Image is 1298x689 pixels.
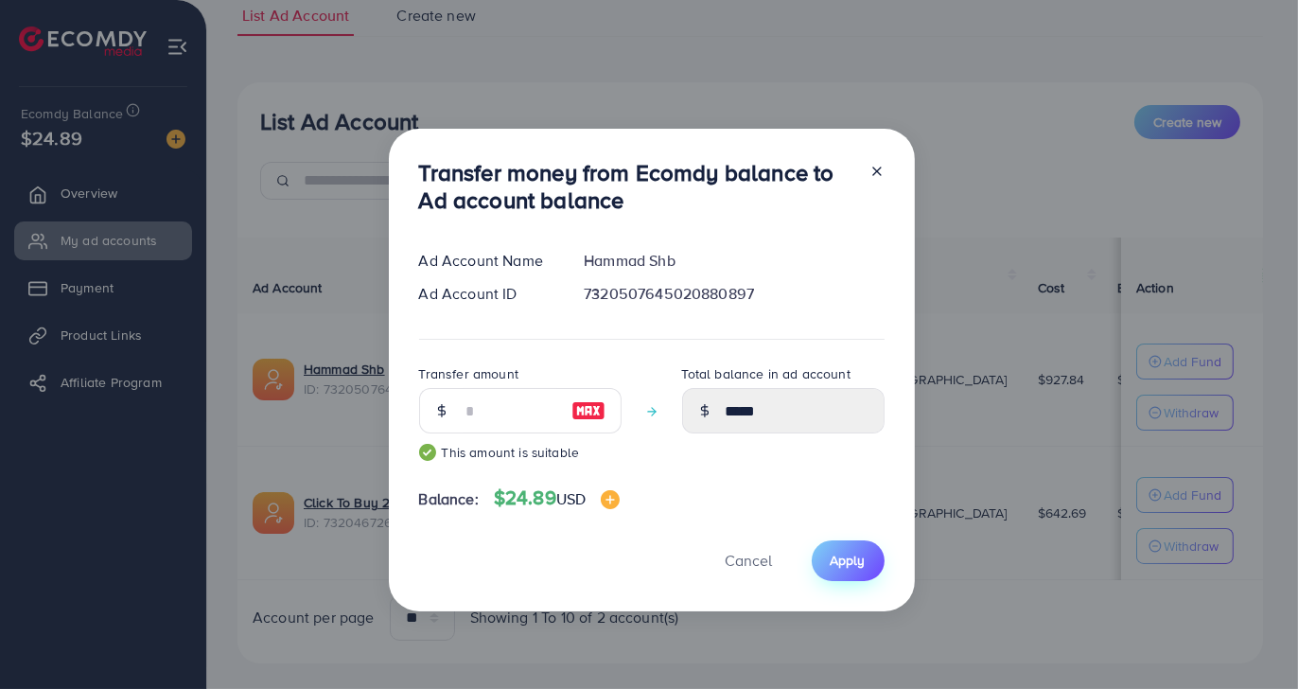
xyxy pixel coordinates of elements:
img: guide [419,444,436,461]
span: Balance: [419,488,479,510]
img: image [601,490,620,509]
small: This amount is suitable [419,443,622,462]
span: USD [556,488,586,509]
h3: Transfer money from Ecomdy balance to Ad account balance [419,159,854,214]
label: Total balance in ad account [682,364,851,383]
iframe: Chat [1218,604,1284,675]
span: Apply [831,551,866,570]
div: 7320507645020880897 [569,283,899,305]
div: Ad Account Name [404,250,570,272]
div: Hammad Shb [569,250,899,272]
label: Transfer amount [419,364,518,383]
button: Apply [812,540,885,581]
button: Cancel [702,540,797,581]
div: Ad Account ID [404,283,570,305]
img: image [571,399,605,422]
h4: $24.89 [494,486,620,510]
span: Cancel [726,550,773,571]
